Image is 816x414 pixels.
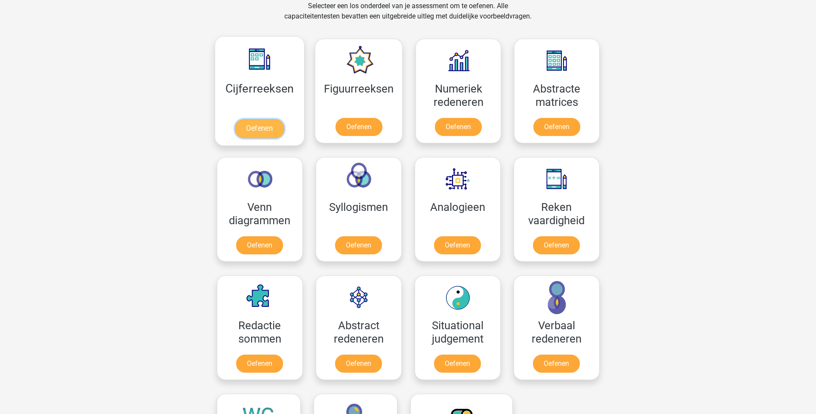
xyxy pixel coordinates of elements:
a: Oefenen [236,355,283,373]
a: Oefenen [335,355,382,373]
a: Oefenen [235,119,284,138]
a: Oefenen [533,118,580,136]
div: Selecteer een los onderdeel van je assessment om te oefenen. Alle capaciteitentesten bevatten een... [276,1,540,32]
a: Oefenen [533,355,580,373]
a: Oefenen [335,236,382,254]
a: Oefenen [336,118,382,136]
a: Oefenen [434,236,481,254]
a: Oefenen [435,118,482,136]
a: Oefenen [533,236,580,254]
a: Oefenen [434,355,481,373]
a: Oefenen [236,236,283,254]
